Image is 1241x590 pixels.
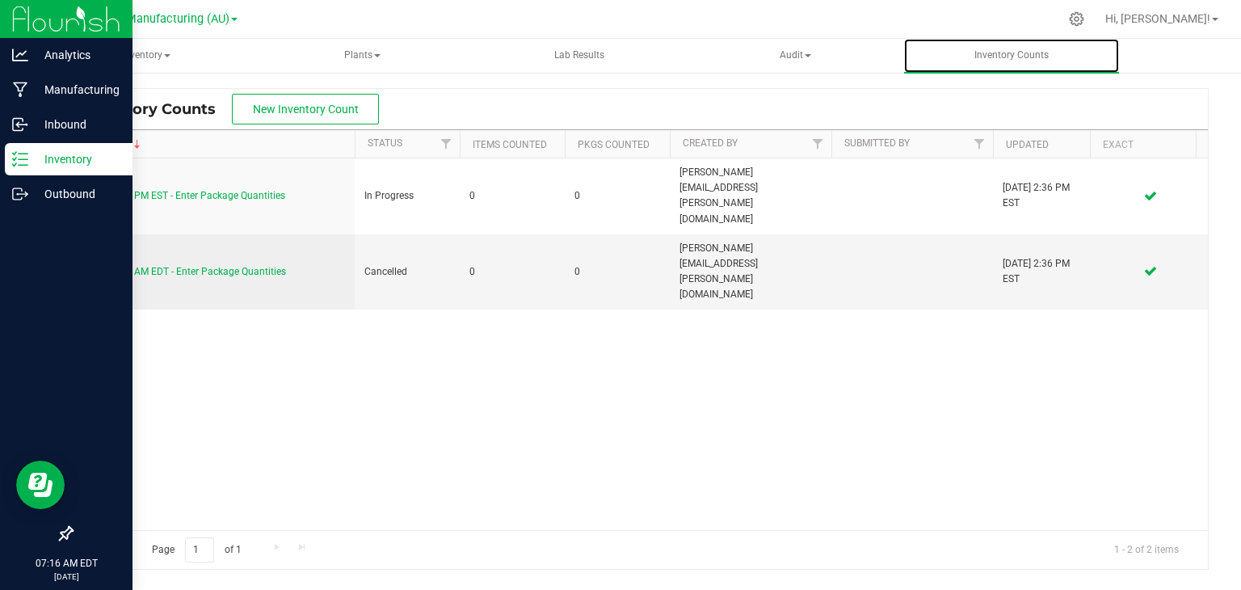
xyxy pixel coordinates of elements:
inline-svg: Manufacturing [12,82,28,98]
a: Inventory [39,39,254,73]
a: Lab Results [472,39,687,73]
span: Inventory Counts [953,48,1071,62]
span: Inventory [40,40,253,72]
span: Lab Results [532,48,626,62]
span: [PERSON_NAME][EMAIL_ADDRESS][PERSON_NAME][DOMAIN_NAME] [679,165,822,227]
span: New Inventory Count [253,103,359,116]
p: [DATE] [7,571,125,583]
span: 0 [574,264,660,280]
span: Hi, [PERSON_NAME]! [1105,12,1210,25]
span: Audit [688,40,902,72]
div: [DATE] 2:36 PM EST [1003,256,1080,287]
p: Inbound [28,115,125,134]
a: Filter [805,130,831,158]
a: Items Counted [473,139,547,150]
p: Manufacturing [28,80,125,99]
span: Stash Manufacturing (AU) [93,12,229,26]
a: [DATE] 9:51 AM EDT - Enter Package Quantities [82,266,286,277]
span: Page of 1 [138,537,255,563]
iframe: Resource center [16,461,65,509]
a: Filter [433,130,460,158]
a: Pkgs Counted [578,139,650,150]
inline-svg: Inventory [12,151,28,167]
p: Analytics [28,45,125,65]
span: 0 [574,188,660,204]
th: Exact [1090,130,1211,158]
span: In Progress [364,188,450,204]
input: 1 [185,537,214,563]
a: Audit [688,39,902,73]
inline-svg: Inbound [12,116,28,133]
a: Updated [1006,139,1049,150]
a: Created By [683,137,738,149]
a: Status [368,137,402,149]
a: Plants [255,39,470,73]
div: [DATE] 2:36 PM EST [1003,180,1080,211]
span: 1 - 2 of 2 items [1101,537,1192,562]
div: Manage settings [1066,11,1087,27]
a: Inventory Counts [904,39,1119,73]
a: Filter [966,130,993,158]
span: Cancelled [364,264,450,280]
p: 07:16 AM EDT [7,556,125,571]
p: Inventory [28,150,125,169]
span: Inventory Counts [84,100,232,118]
span: [PERSON_NAME][EMAIL_ADDRESS][PERSON_NAME][DOMAIN_NAME] [679,241,822,303]
inline-svg: Outbound [12,186,28,202]
inline-svg: Analytics [12,47,28,63]
span: 0 [469,188,555,204]
span: 0 [469,264,555,280]
p: Outbound [28,184,125,204]
span: Plants [256,40,469,72]
a: [DATE] 2:36 PM EST - Enter Package Quantities [82,190,285,201]
button: New Inventory Count [232,94,379,124]
a: Submitted By [844,137,910,149]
